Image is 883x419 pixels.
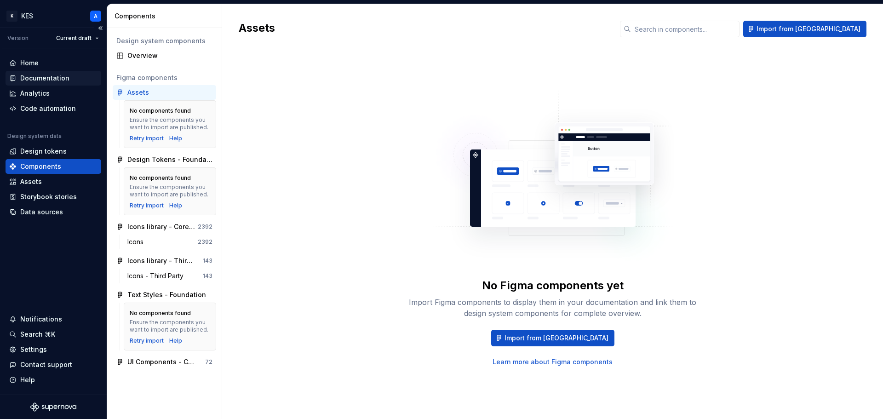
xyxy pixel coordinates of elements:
[6,71,101,86] a: Documentation
[239,21,609,35] h2: Assets
[7,34,29,42] div: Version
[127,51,212,60] div: Overview
[124,269,216,283] a: Icons - Third Party143
[52,32,103,45] button: Current draft
[130,184,210,198] div: Ensure the components you want to import are published.
[20,74,69,83] div: Documentation
[7,132,62,140] div: Design system data
[21,11,33,21] div: KES
[205,358,212,366] div: 72
[6,373,101,387] button: Help
[94,22,107,34] button: Collapse sidebar
[116,73,212,82] div: Figma components
[113,85,216,100] a: Assets
[113,253,216,268] a: Icons library - Third Party Icons143
[130,116,210,131] div: Ensure the components you want to import are published.
[20,177,42,186] div: Assets
[56,34,92,42] span: Current draft
[6,342,101,357] a: Settings
[127,222,196,231] div: Icons library - Core Icons
[6,189,101,204] a: Storybook stories
[6,86,101,101] a: Analytics
[20,104,76,113] div: Code automation
[130,174,191,182] div: No components found
[130,319,210,333] div: Ensure the components you want to import are published.
[20,207,63,217] div: Data sources
[20,315,62,324] div: Notifications
[113,219,216,234] a: Icons library - Core Icons2392
[2,6,105,26] button: KKESA
[6,144,101,159] a: Design tokens
[6,56,101,70] a: Home
[113,152,216,167] a: Design Tokens - Foundation
[20,147,67,156] div: Design tokens
[198,223,212,230] div: 2392
[6,205,101,219] a: Data sources
[6,159,101,174] a: Components
[127,271,187,281] div: Icons - Third Party
[20,89,50,98] div: Analytics
[757,24,860,34] span: Import from [GEOGRAPHIC_DATA]
[631,21,740,37] input: Search in components...
[203,257,212,264] div: 143
[20,345,47,354] div: Settings
[127,237,147,247] div: Icons
[130,310,191,317] div: No components found
[130,202,164,209] button: Retry import
[30,402,76,412] svg: Supernova Logo
[113,355,216,369] a: UI Components - Core72
[406,297,700,319] div: Import Figma components to display them in your documentation and link them to design system comp...
[6,101,101,116] a: Code automation
[20,330,55,339] div: Search ⌘K
[113,48,216,63] a: Overview
[20,360,72,369] div: Contact support
[491,330,614,346] button: Import from [GEOGRAPHIC_DATA]
[127,357,196,367] div: UI Components - Core
[20,192,77,201] div: Storybook stories
[505,333,608,343] span: Import from [GEOGRAPHIC_DATA]
[115,11,218,21] div: Components
[116,36,212,46] div: Design system components
[6,327,101,342] button: Search ⌘K
[6,11,17,22] div: K
[127,256,196,265] div: Icons library - Third Party Icons
[127,88,149,97] div: Assets
[493,357,613,367] a: Learn more about Figma components
[203,272,212,280] div: 143
[169,202,182,209] a: Help
[169,337,182,344] a: Help
[20,375,35,385] div: Help
[6,357,101,372] button: Contact support
[124,235,216,249] a: Icons2392
[127,155,212,164] div: Design Tokens - Foundation
[482,278,624,293] div: No Figma components yet
[198,238,212,246] div: 2392
[169,135,182,142] a: Help
[113,287,216,302] a: Text Styles - Foundation
[20,58,39,68] div: Home
[6,174,101,189] a: Assets
[130,337,164,344] button: Retry import
[130,135,164,142] button: Retry import
[127,290,206,299] div: Text Styles - Foundation
[20,162,61,171] div: Components
[743,21,866,37] button: Import from [GEOGRAPHIC_DATA]
[130,107,191,115] div: No components found
[6,312,101,327] button: Notifications
[94,12,97,20] div: A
